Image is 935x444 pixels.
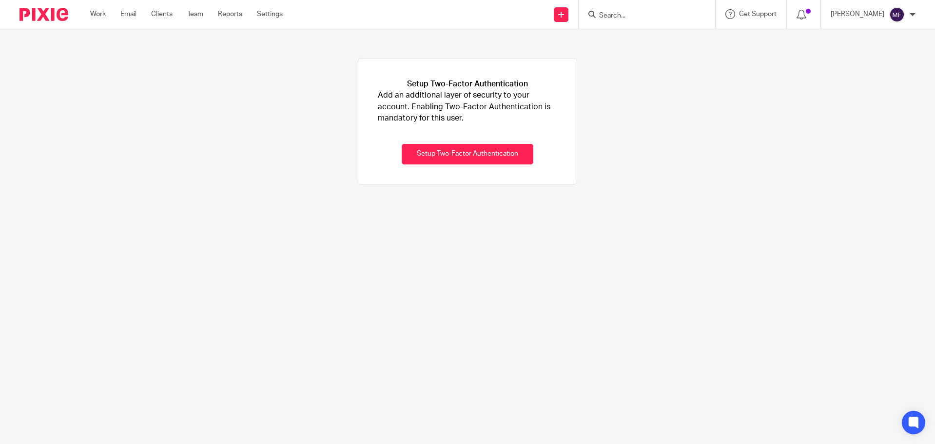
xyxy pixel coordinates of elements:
[151,9,173,19] a: Clients
[407,79,528,90] h1: Setup Two-Factor Authentication
[187,9,203,19] a: Team
[257,9,283,19] a: Settings
[739,11,777,18] span: Get Support
[218,9,242,19] a: Reports
[19,8,68,21] img: Pixie
[402,144,533,165] button: Setup Two-Factor Authentication
[889,7,905,22] img: svg%3E
[90,9,106,19] a: Work
[378,90,557,124] p: Add an additional layer of security to your account. Enabling Two-Factor Authentication is mandat...
[120,9,136,19] a: Email
[598,12,686,20] input: Search
[831,9,884,19] p: [PERSON_NAME]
